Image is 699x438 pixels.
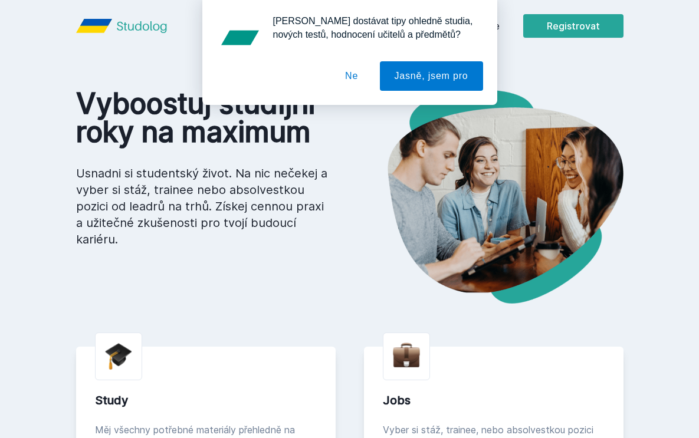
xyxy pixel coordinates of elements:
[383,392,605,409] div: Jobs
[216,14,264,61] img: notification icon
[380,61,483,91] button: Jasně, jsem pro
[76,90,331,146] h1: Vyboostuj studijní roky na maximum
[264,14,483,41] div: [PERSON_NAME] dostávat tipy ohledně studia, nových testů, hodnocení učitelů a předmětů?
[105,343,132,370] img: graduation-cap.png
[350,90,623,304] img: hero.png
[76,165,331,248] p: Usnadni si studentský život. Na nic nečekej a vyber si stáž, trainee nebo absolvestkou pozici od ...
[393,340,420,370] img: briefcase.png
[95,392,317,409] div: Study
[330,61,373,91] button: Ne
